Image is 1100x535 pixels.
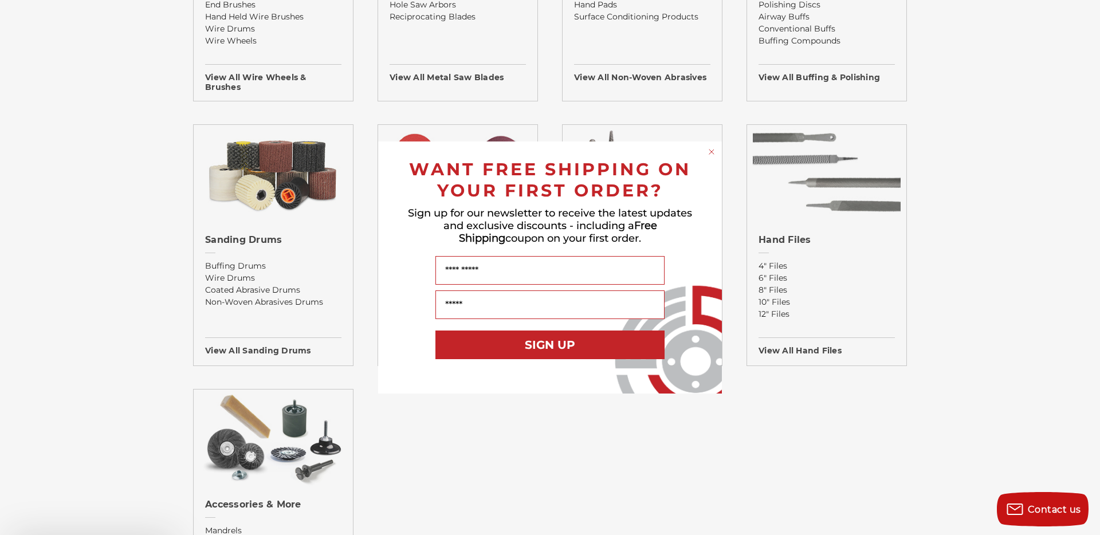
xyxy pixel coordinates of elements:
span: Sign up for our newsletter to receive the latest updates and exclusive discounts - including a co... [408,207,692,245]
button: Close dialog [706,146,717,158]
span: Contact us [1028,504,1081,515]
span: Free Shipping [459,219,657,245]
button: Contact us [997,492,1089,526]
button: SIGN UP [435,331,665,359]
span: WANT FREE SHIPPING ON YOUR FIRST ORDER? [409,159,691,201]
